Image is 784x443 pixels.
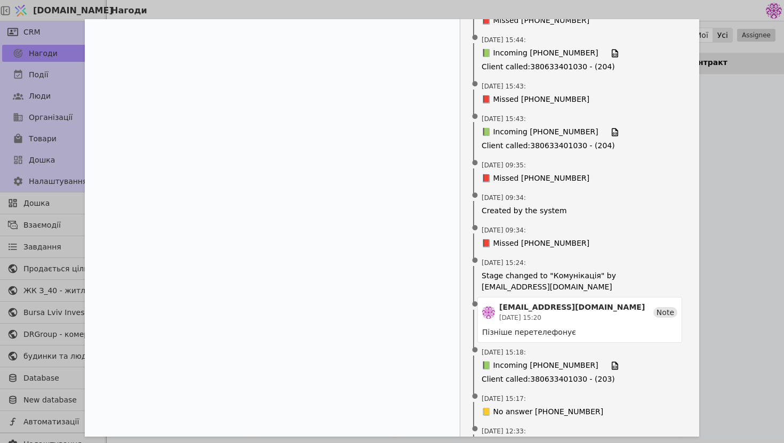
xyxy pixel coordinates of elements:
[470,337,481,364] span: •
[499,313,645,323] div: [DATE] 15:20
[482,82,526,91] span: [DATE] 15:43 :
[482,15,589,26] span: 📕 Missed [PHONE_NUMBER]
[85,19,699,437] div: Add Opportunity
[470,291,481,318] span: •
[499,302,645,313] div: [EMAIL_ADDRESS][DOMAIN_NAME]
[470,383,481,410] span: •
[470,71,481,98] span: •
[482,126,598,138] span: 📗 Incoming [PHONE_NUMBER]
[470,150,481,177] span: •
[482,205,678,216] span: Created by the system
[482,426,526,436] span: [DATE] 12:33 :
[482,160,526,170] span: [DATE] 09:35 :
[470,416,481,443] span: •
[482,173,589,184] span: 📕 Missed [PHONE_NUMBER]
[482,225,526,235] span: [DATE] 09:34 :
[470,182,481,210] span: •
[482,406,603,417] span: 📒 No answer [PHONE_NUMBER]
[482,140,678,151] span: Client called : 380633401030 - (204)
[482,360,598,372] span: 📗 Incoming [PHONE_NUMBER]
[482,238,589,249] span: 📕 Missed [PHONE_NUMBER]
[482,35,526,45] span: [DATE] 15:44 :
[482,306,495,319] img: de
[482,193,526,203] span: [DATE] 09:34 :
[470,247,481,275] span: •
[482,394,526,404] span: [DATE] 15:17 :
[482,374,678,385] span: Client called : 380633401030 - (203)
[482,348,526,357] span: [DATE] 15:18 :
[470,215,481,242] span: •
[482,47,598,59] span: 📗 Incoming [PHONE_NUMBER]
[482,114,526,124] span: [DATE] 15:43 :
[470,103,481,131] span: •
[482,258,526,268] span: [DATE] 15:24 :
[482,94,589,105] span: 📕 Missed [PHONE_NUMBER]
[482,61,678,73] span: Client called : 380633401030 - (204)
[482,270,678,293] span: Stage changed to "Комунікація" by [EMAIL_ADDRESS][DOMAIN_NAME]
[653,307,677,318] div: Note
[470,25,481,52] span: •
[482,327,677,338] div: Пізніше перетелефонує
